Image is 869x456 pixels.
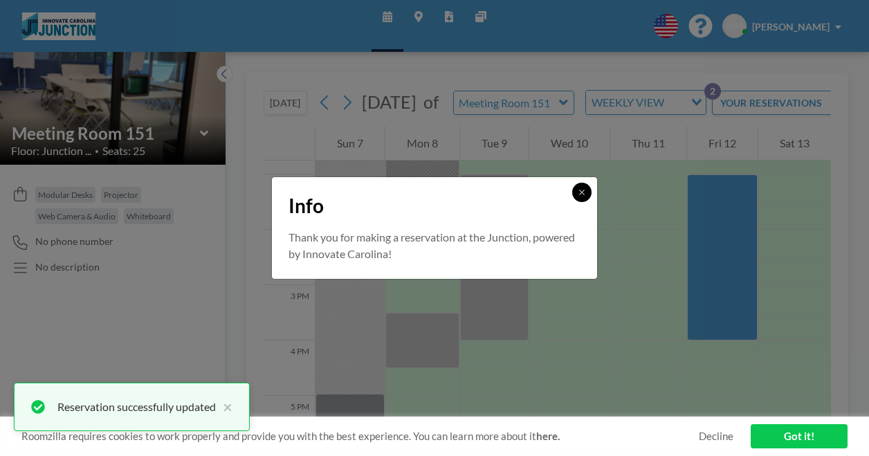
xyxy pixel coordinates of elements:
[57,399,216,415] div: Reservation successfully updated
[216,399,232,415] button: close
[751,424,848,448] a: Got it!
[536,430,560,442] a: here.
[699,430,733,443] a: Decline
[21,430,699,443] span: Roomzilla requires cookies to work properly and provide you with the best experience. You can lea...
[289,194,324,218] span: Info
[289,229,580,262] p: Thank you for making a reservation at the Junction, powered by Innovate Carolina!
